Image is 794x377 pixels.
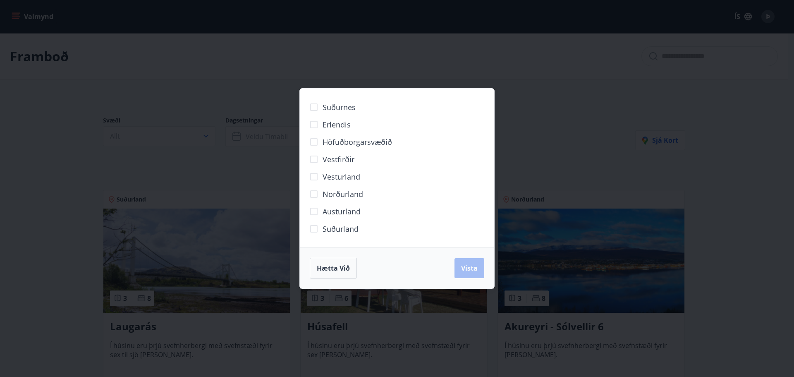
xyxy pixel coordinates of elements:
[323,154,354,165] span: Vestfirðir
[323,119,351,130] span: Erlendis
[323,223,359,234] span: Suðurland
[323,206,361,217] span: Austurland
[317,264,350,273] span: Hætta við
[323,189,363,199] span: Norðurland
[310,258,357,279] button: Hætta við
[323,137,392,147] span: Höfuðborgarsvæðið
[323,171,360,182] span: Vesturland
[323,102,356,113] span: Suðurnes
